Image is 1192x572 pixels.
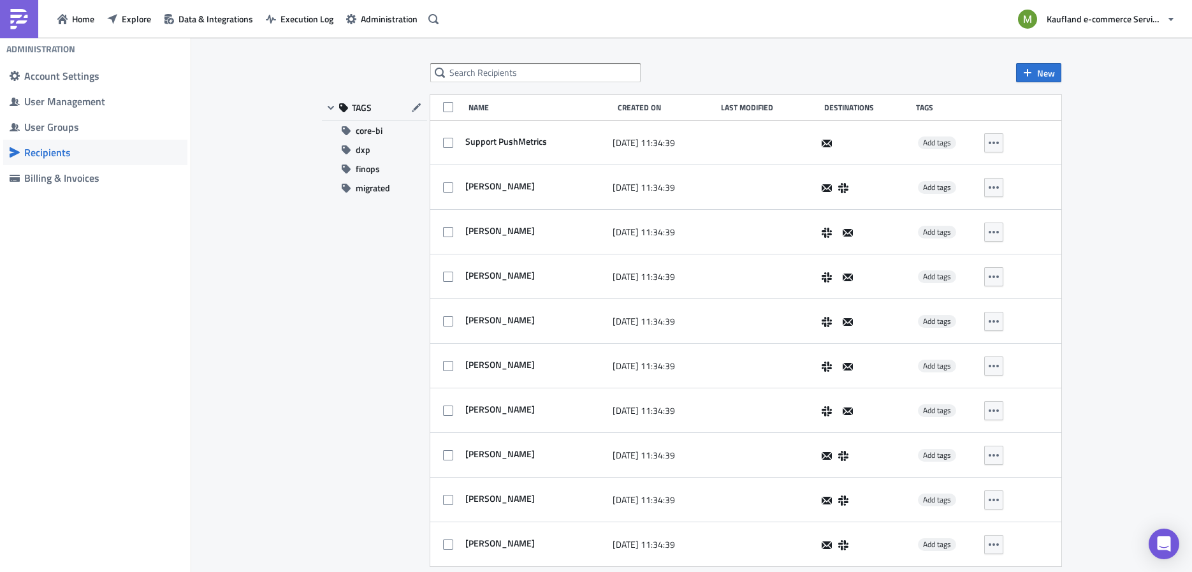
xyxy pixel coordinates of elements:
button: core-bi [322,121,427,140]
div: User Groups [24,121,181,133]
span: Felipe Xavier [462,225,535,237]
div: Destinations [824,103,910,112]
span: Add tags [923,181,951,193]
span: migrated [356,179,390,198]
span: Add tags [923,136,951,149]
div: [DATE] 11:34:39 [613,309,711,334]
div: [DATE] 11:34:39 [613,264,711,290]
div: Recipients [24,146,181,159]
span: core-bi [356,121,382,140]
button: Administration [340,9,424,29]
input: Search Recipients [430,63,641,82]
div: [DATE] 11:34:39 [613,175,711,200]
button: migrated [322,179,427,198]
button: finops [322,159,427,179]
div: [DATE] 11:34:39 [613,398,711,423]
span: masoumeh teymourzadeh [462,538,535,549]
button: Kaufland e-commerce Services GmbH & Co. KG [1010,5,1182,33]
span: dxp [356,140,370,159]
span: Administration [361,12,418,26]
button: Execution Log [259,9,340,29]
span: Execution Log [280,12,333,26]
span: Laura Hoock [462,180,535,192]
span: joyce-sue sonnenschei [462,314,535,326]
div: Tags [916,103,978,112]
div: [DATE] 11:34:39 [613,219,711,245]
span: Add tags [918,494,956,506]
span: Bharti Saxena [462,270,535,281]
button: New [1016,63,1061,82]
span: Add tags [918,404,956,417]
div: Account Settings [24,70,181,82]
span: Data & Integrations [178,12,253,26]
span: TAGS [352,102,372,114]
span: Add tags [923,270,951,282]
span: Add tags [918,181,956,194]
span: Add tags [918,449,956,462]
img: PushMetrics [9,9,29,29]
span: rumana bhuyan [462,404,535,415]
div: [DATE] 11:34:39 [613,353,711,379]
div: [DATE] 11:34:39 [613,130,711,156]
span: Kaufland e-commerce Services GmbH & Co. KG [1047,12,1161,26]
h4: Administration [6,43,75,55]
div: [DATE] 11:34:39 [613,443,711,468]
img: Avatar [1017,8,1038,30]
div: User Management [24,95,181,108]
span: Add tags [923,538,951,550]
button: dxp [322,140,427,159]
span: Add tags [923,404,951,416]
div: Open Intercom Messenger [1149,529,1179,559]
span: Add tags [918,315,956,328]
span: Home [72,12,94,26]
span: Add tags [923,226,951,238]
button: Home [51,9,101,29]
span: Support PushMetrics [462,136,547,147]
span: Explore [122,12,151,26]
span: Add tags [918,226,956,238]
div: [DATE] 11:34:39 [613,532,711,557]
div: Last Modified [721,103,818,112]
span: Add tags [918,360,956,372]
span: Add tags [918,538,956,551]
span: robert kresanek [462,359,535,370]
span: Add tags [923,494,951,506]
span: Add tags [918,136,956,149]
button: Data & Integrations [157,9,259,29]
span: Add tags [923,449,951,461]
span: New [1037,66,1055,80]
span: Bartek Truszkowski [462,493,535,504]
div: Billing & Invoices [24,172,181,184]
button: Explore [101,9,157,29]
div: [DATE] 11:34:39 [613,487,711,513]
span: finops [356,159,380,179]
span: Add tags [923,315,951,327]
span: Add tags [918,270,956,283]
span: jan ackermann [462,448,535,460]
span: Add tags [923,360,951,372]
div: Created On [618,103,715,112]
div: Name [469,103,611,112]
